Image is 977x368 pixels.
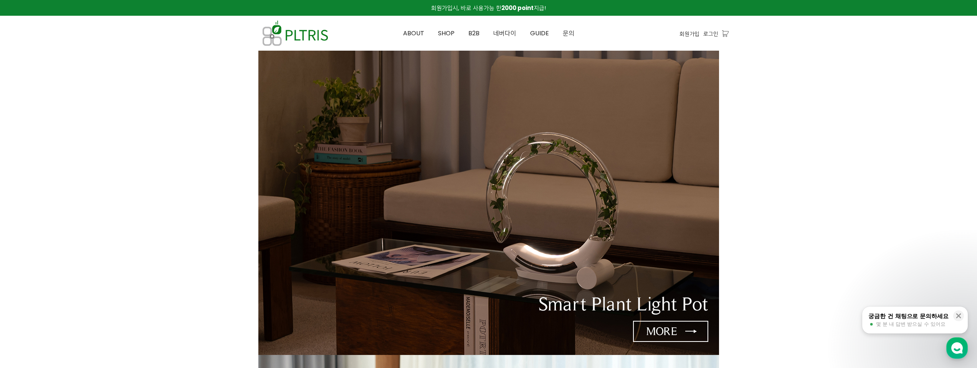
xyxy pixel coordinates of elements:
[563,29,574,38] span: 문의
[679,30,699,38] a: 회원가입
[461,16,486,51] a: B2B
[431,4,546,12] span: 회원가입시, 바로 사용가능 한 지급!
[438,29,455,38] span: SHOP
[530,29,549,38] span: GUIDE
[703,30,718,38] a: 로그인
[493,29,516,38] span: 네버다이
[396,16,431,51] a: ABOUT
[501,4,534,12] strong: 2000 point
[431,16,461,51] a: SHOP
[486,16,523,51] a: 네버다이
[523,16,556,51] a: GUIDE
[403,29,424,38] span: ABOUT
[556,16,581,51] a: 문의
[468,29,479,38] span: B2B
